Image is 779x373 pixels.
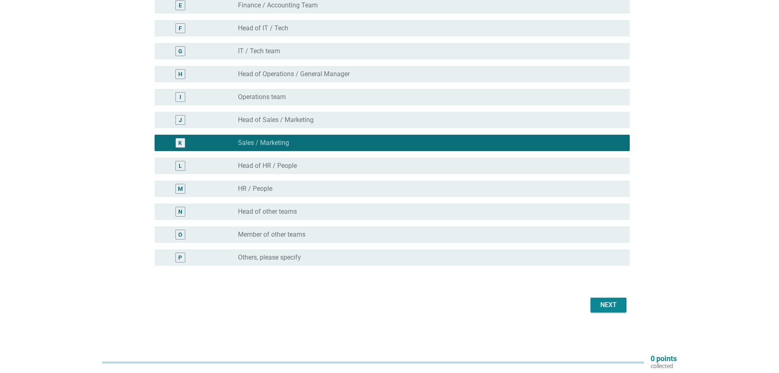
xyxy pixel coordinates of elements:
[238,70,350,78] label: Head of Operations / General Manager
[238,231,305,239] label: Member of other teams
[238,162,297,170] label: Head of HR / People
[238,116,314,124] label: Head of Sales / Marketing
[179,1,182,10] div: E
[238,1,318,9] label: Finance / Accounting Team
[180,93,181,102] div: I
[651,362,677,370] p: collected
[179,24,182,33] div: F
[597,300,620,310] div: Next
[178,253,182,262] div: P
[590,298,626,312] button: Next
[238,24,288,32] label: Head of IT / Tech
[178,70,182,79] div: H
[238,185,272,193] label: HR / People
[178,231,182,239] div: O
[179,116,182,124] div: J
[238,208,297,216] label: Head of other teams
[178,185,183,193] div: M
[179,162,182,170] div: L
[651,355,677,362] p: 0 points
[238,47,280,55] label: IT / Tech team
[238,253,301,262] label: Others, please specify
[238,93,286,101] label: Operations team
[238,139,289,147] label: Sales / Marketing
[178,139,182,147] div: K
[178,47,182,56] div: G
[178,208,182,216] div: N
